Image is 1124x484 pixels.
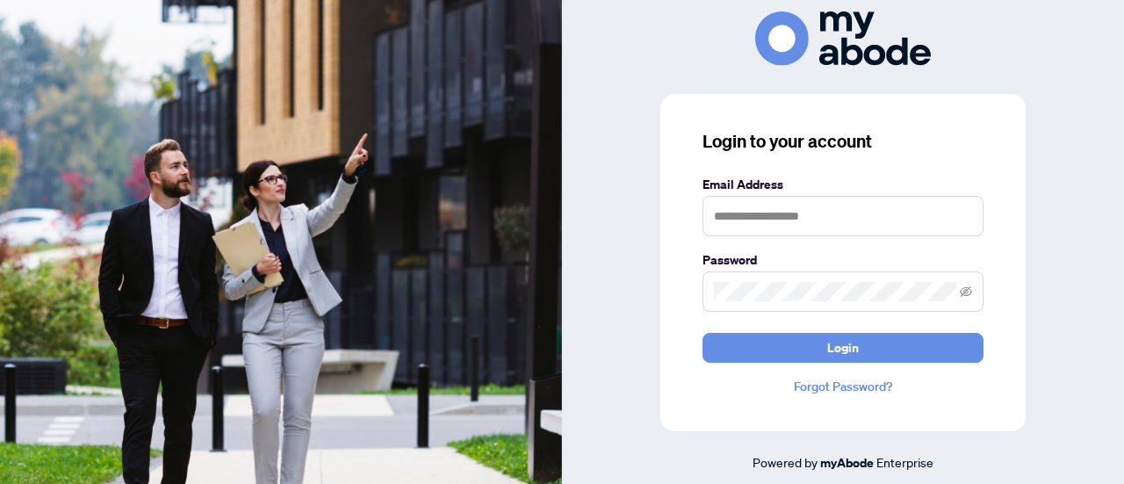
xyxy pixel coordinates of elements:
span: eye-invisible [960,285,972,298]
a: Forgot Password? [702,377,983,396]
label: Password [702,250,983,270]
img: ma-logo [755,11,931,65]
span: Powered by [753,454,818,470]
label: Email Address [702,175,983,194]
h3: Login to your account [702,129,983,154]
span: Enterprise [876,454,933,470]
span: Login [827,334,859,362]
button: Login [702,333,983,363]
a: myAbode [820,453,874,473]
